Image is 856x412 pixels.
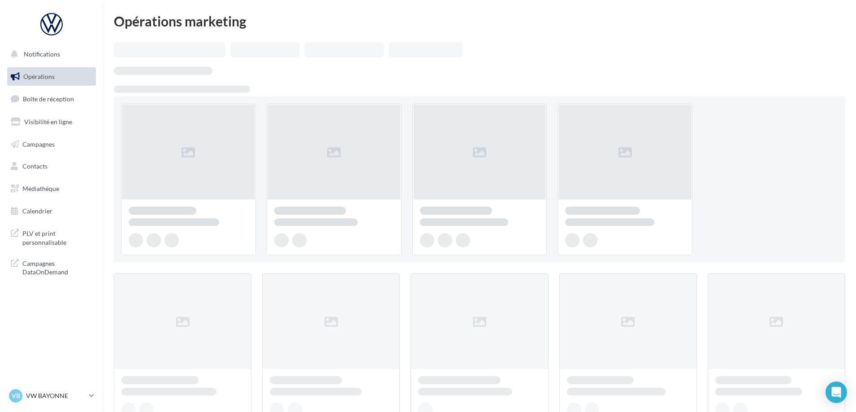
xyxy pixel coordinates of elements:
div: Opérations marketing [114,14,845,28]
span: Médiathèque [22,185,59,192]
span: PLV et print personnalisable [22,227,92,247]
a: Visibilité en ligne [5,113,98,131]
span: VB [12,391,20,400]
a: Opérations [5,67,98,86]
a: Campagnes DataOnDemand [5,254,98,280]
p: VW BAYONNE [26,391,86,400]
div: Open Intercom Messenger [826,382,847,403]
a: Contacts [5,157,98,176]
span: Visibilité en ligne [24,118,72,126]
a: VB VW BAYONNE [7,387,96,404]
span: Boîte de réception [23,95,74,103]
span: Campagnes DataOnDemand [22,257,92,277]
a: PLV et print personnalisable [5,224,98,250]
a: Calendrier [5,202,98,221]
button: Notifications [5,45,94,64]
a: Médiathèque [5,179,98,198]
span: Notifications [24,50,60,58]
span: Calendrier [22,207,52,215]
span: Opérations [23,73,55,80]
span: Campagnes [22,140,55,147]
span: Contacts [22,162,48,170]
a: Boîte de réception [5,89,98,108]
a: Campagnes [5,135,98,154]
